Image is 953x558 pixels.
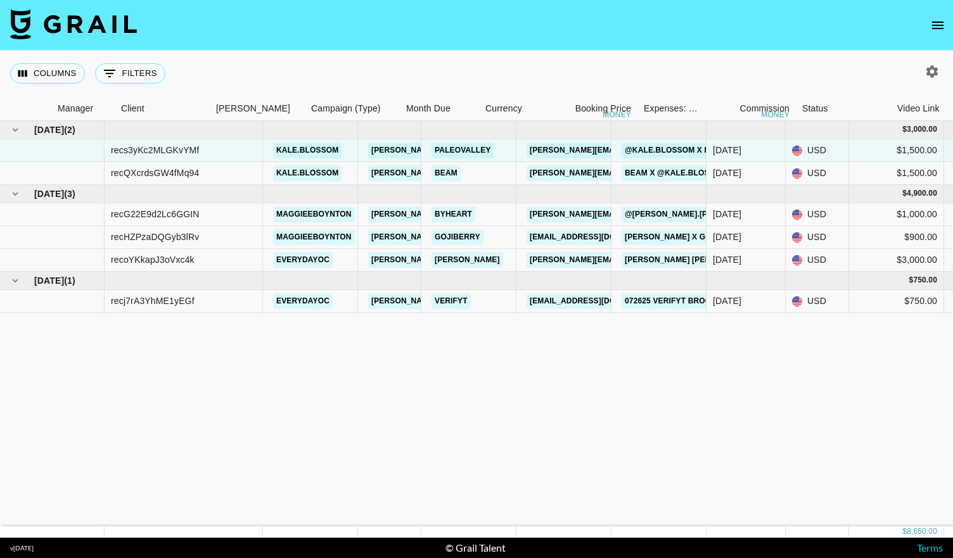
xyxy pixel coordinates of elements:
div: recj7rA3YhME1yEGf [111,295,195,307]
div: Jul '25 [713,231,741,243]
a: [PERSON_NAME] [432,252,503,268]
div: Jul '25 [713,253,741,266]
a: maggieeboynton [273,206,355,222]
div: Client [121,96,144,121]
div: USD [786,290,849,313]
a: Terms [917,542,943,554]
div: $ [909,275,914,286]
a: [PERSON_NAME][EMAIL_ADDRESS][DOMAIN_NAME] [527,143,733,158]
a: [PERSON_NAME][EMAIL_ADDRESS][DOMAIN_NAME] [527,252,733,268]
a: everydayoc [273,252,333,268]
div: 3,000.00 [907,124,937,135]
div: $1,000.00 [849,203,944,226]
a: Verifyt [432,293,471,309]
a: [PERSON_NAME][EMAIL_ADDRESS][DOMAIN_NAME] [368,206,575,222]
span: [DATE] [34,274,64,287]
a: [PERSON_NAME][EMAIL_ADDRESS][DOMAIN_NAME] [527,165,733,181]
a: [PERSON_NAME] [PERSON_NAME] Summer 2025 [622,252,816,268]
div: recG22E9d2Lc6GGIN [111,208,200,220]
div: $900.00 [849,226,944,249]
div: $1,500.00 [849,139,944,162]
div: © Grail Talent [445,542,506,554]
a: Beam [432,165,461,181]
a: ByHeart [432,206,475,222]
div: recoYKkapJ3oVxc4k [111,253,195,266]
div: Expenses: Remove Commission? [644,96,698,121]
div: Manager [51,96,115,121]
div: Status [796,96,891,121]
div: v [DATE] [10,544,34,552]
div: $ [902,188,907,199]
a: [PERSON_NAME][EMAIL_ADDRESS][DOMAIN_NAME] [527,206,733,222]
div: $ [902,526,907,537]
div: Client [115,96,210,121]
div: USD [786,139,849,162]
span: ( 2 ) [64,124,75,136]
div: Campaign (Type) [305,96,400,121]
div: Campaign (Type) [311,96,381,121]
a: Beam x @kale.blossom (Drs. [PERSON_NAME] & [PERSON_NAME]) [622,165,899,181]
div: Commission [739,96,790,121]
div: Currency [485,96,522,121]
div: Currency [479,96,542,121]
span: ( 3 ) [64,187,75,200]
div: Jun '25 [713,295,741,307]
button: Select columns [10,63,85,84]
div: recs3yKc2MLGKvYMf [111,144,199,156]
div: recHZPzaDQGyb3lRv [111,231,199,243]
a: @kale.blossom x Paleovalley Anniversary Sale Partnership [622,143,901,158]
a: kale.blossom [273,165,342,181]
div: Aug '25 [713,144,741,156]
a: [PERSON_NAME][EMAIL_ADDRESS][DOMAIN_NAME] [368,252,575,268]
a: [EMAIL_ADDRESS][DOMAIN_NAME] [527,293,668,309]
div: Month Due [406,96,451,121]
a: [PERSON_NAME][EMAIL_ADDRESS][DOMAIN_NAME] [368,229,575,245]
a: [PERSON_NAME] x Gojiberry [622,229,748,245]
div: Booker [210,96,305,121]
div: money [603,111,631,118]
div: USD [786,249,849,272]
div: 4,900.00 [907,188,937,199]
a: [PERSON_NAME][EMAIL_ADDRESS][DOMAIN_NAME] [368,165,575,181]
a: maggieeboynton [273,229,355,245]
span: ( 1 ) [64,274,75,287]
div: Month Due [400,96,479,121]
div: Manager [58,96,93,121]
button: hide children [6,121,24,139]
div: 8,650.00 [907,526,937,537]
div: [PERSON_NAME] [216,96,290,121]
div: Expenses: Remove Commission? [637,96,701,121]
a: GOJIBERRY [432,229,483,245]
button: Show filters [95,63,165,84]
div: Jul '25 [713,208,741,220]
div: USD [786,226,849,249]
a: [PERSON_NAME][EMAIL_ADDRESS][DOMAIN_NAME] [368,293,575,309]
a: [PERSON_NAME][EMAIL_ADDRESS][DOMAIN_NAME] [368,143,575,158]
div: $1,500.00 [849,162,944,185]
img: Grail Talent [10,9,137,39]
div: $3,000.00 [849,249,944,272]
button: hide children [6,272,24,289]
a: kale.blossom [273,143,342,158]
div: Status [802,96,828,121]
a: @[PERSON_NAME].[PERSON_NAME] x [PERSON_NAME] Launch [622,206,877,222]
div: 750.00 [913,275,937,286]
div: USD [786,203,849,226]
div: USD [786,162,849,185]
button: open drawer [925,13,950,38]
div: Booking Price [575,96,631,121]
span: [DATE] [34,124,64,136]
div: money [761,111,790,118]
div: Aug '25 [713,167,741,179]
a: [EMAIL_ADDRESS][DOMAIN_NAME] [527,229,668,245]
a: 072625 Verifyt Brooklyn Event [622,293,763,309]
a: Paleovalley [432,143,494,158]
div: Video Link [897,96,940,121]
span: [DATE] [34,187,64,200]
a: everydayoc [273,293,333,309]
div: recQXcrdsGW4fMq94 [111,167,199,179]
div: $ [902,124,907,135]
button: hide children [6,185,24,203]
div: $750.00 [849,290,944,313]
